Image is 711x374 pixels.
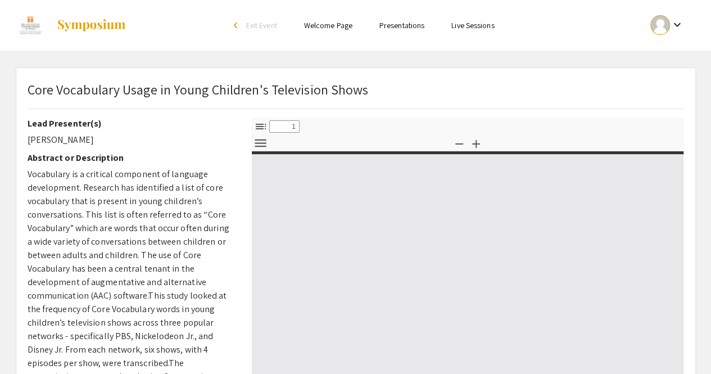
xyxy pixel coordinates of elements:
[28,133,235,147] p: [PERSON_NAME]
[251,135,270,151] button: Tools
[251,118,270,134] button: Toggle Sidebar
[450,135,469,151] button: Zoom Out
[246,20,277,30] span: Exit Event
[28,152,235,163] h2: Abstract or Description
[28,118,235,129] h2: Lead Presenter(s)
[304,20,352,30] a: Welcome Page
[379,20,424,30] a: Presentations
[451,20,494,30] a: Live Sessions
[638,12,695,38] button: Expand account dropdown
[28,79,369,100] p: Core Vocabulary Usage in Young Children's Television Shows
[269,120,300,133] input: Page
[28,168,229,301] span: Vocabulary is a critical component of language development. Research has identified a list of cor...
[16,11,46,39] img: Discovery Day 2024
[670,18,683,31] mat-icon: Expand account dropdown
[56,19,126,32] img: Symposium by ForagerOne
[234,22,241,29] div: arrow_back_ios
[467,135,486,151] button: Zoom In
[16,11,127,39] a: Discovery Day 2024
